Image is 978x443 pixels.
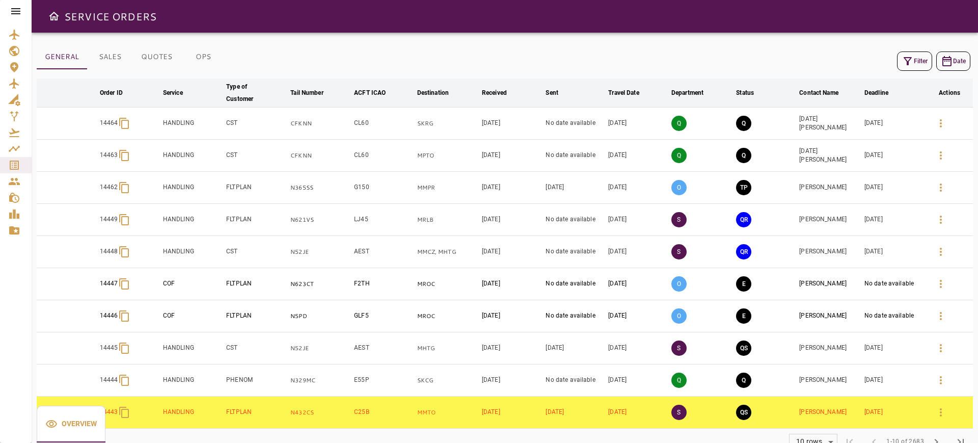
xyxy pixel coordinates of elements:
td: [DATE] [480,300,544,332]
p: N5PD [290,312,350,321]
td: [DATE] [480,364,544,397]
div: Sent [546,87,558,99]
td: [DATE] [480,204,544,236]
td: AEST [352,332,415,364]
button: Details [929,143,953,168]
button: Details [929,400,953,425]
div: Received [482,87,507,99]
button: OPS [180,45,226,69]
p: Q [671,148,687,163]
td: PHENOM [224,364,288,397]
td: HANDLING [161,397,224,429]
td: HANDLING [161,204,224,236]
td: [PERSON_NAME] [797,172,862,204]
td: COF [161,300,224,332]
td: AEST [352,236,415,268]
td: [DATE] [544,332,606,364]
p: 14444 [100,376,118,384]
td: CST [224,108,288,140]
p: Q [671,373,687,388]
td: [DATE] [606,140,669,172]
button: Details [929,175,953,200]
td: [DATE] [606,108,669,140]
p: MMTO [417,408,478,417]
p: MPTO [417,151,478,160]
p: S [671,341,687,356]
button: TRIP PREPARATION [736,180,751,195]
p: SKCG [417,376,478,385]
td: [DATE] [862,172,926,204]
td: [DATE] [480,268,544,300]
div: Department [671,87,703,99]
button: Details [929,111,953,136]
p: N52JE [290,344,350,353]
td: No date available [544,140,606,172]
td: [DATE] [862,236,926,268]
td: [DATE] [544,397,606,429]
p: MMCZ, MHTG [417,248,478,256]
button: QUOTE REQUESTED [736,212,751,227]
span: Status [736,87,767,99]
button: Open drawer [44,6,64,27]
p: MROC [417,312,478,321]
span: Travel Date [608,87,652,99]
td: [DATE] [862,108,926,140]
div: Deadline [864,87,888,99]
td: HANDLING [161,332,224,364]
p: 14462 [100,183,118,192]
p: Q [671,116,687,131]
button: Overview [37,406,105,442]
td: [DATE] [606,397,669,429]
td: [DATE] [480,172,544,204]
p: CFKNN [290,151,350,160]
td: [DATE] [606,236,669,268]
button: Filter [897,51,932,71]
td: [PERSON_NAME] [797,332,862,364]
button: Details [929,336,953,360]
td: [DATE] [544,172,606,204]
button: QUOTES [133,45,180,69]
td: COF [161,268,224,300]
td: [DATE] [606,172,669,204]
td: No date available [544,300,606,332]
p: CFKNN [290,119,350,128]
button: SALES [87,45,133,69]
td: C25B [352,397,415,429]
p: 14464 [100,119,118,127]
td: CL60 [352,140,415,172]
h6: SERVICE ORDERS [64,8,156,24]
td: CL60 [352,108,415,140]
td: [DATE] [862,397,926,429]
p: MROC [417,280,478,289]
td: [DATE] [480,140,544,172]
td: [DATE] [606,364,669,397]
span: Type of Customer [226,81,286,105]
button: QUOTING [736,116,751,131]
td: E55P [352,364,415,397]
td: [DATE] [480,236,544,268]
td: [DATE] [480,332,544,364]
p: 14449 [100,215,118,224]
td: No date available [544,108,606,140]
td: [DATE] [606,332,669,364]
span: Sent [546,87,572,99]
span: Order ID [100,87,136,99]
p: MMPR [417,184,478,192]
td: No date available [544,204,606,236]
td: FLTPLAN [224,172,288,204]
p: O [671,180,687,195]
td: CST [224,236,288,268]
td: [PERSON_NAME] [797,300,862,332]
button: EXECUTION [736,308,751,324]
td: No date available [862,268,926,300]
td: F2TH [352,268,415,300]
button: QUOTING [736,373,751,388]
td: [DATE] [606,204,669,236]
span: Contact Name [799,87,852,99]
p: MHTG [417,344,478,353]
span: Deadline [864,87,902,99]
td: FLTPLAN [224,300,288,332]
p: 14448 [100,247,118,256]
button: Details [929,368,953,393]
td: GLF5 [352,300,415,332]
